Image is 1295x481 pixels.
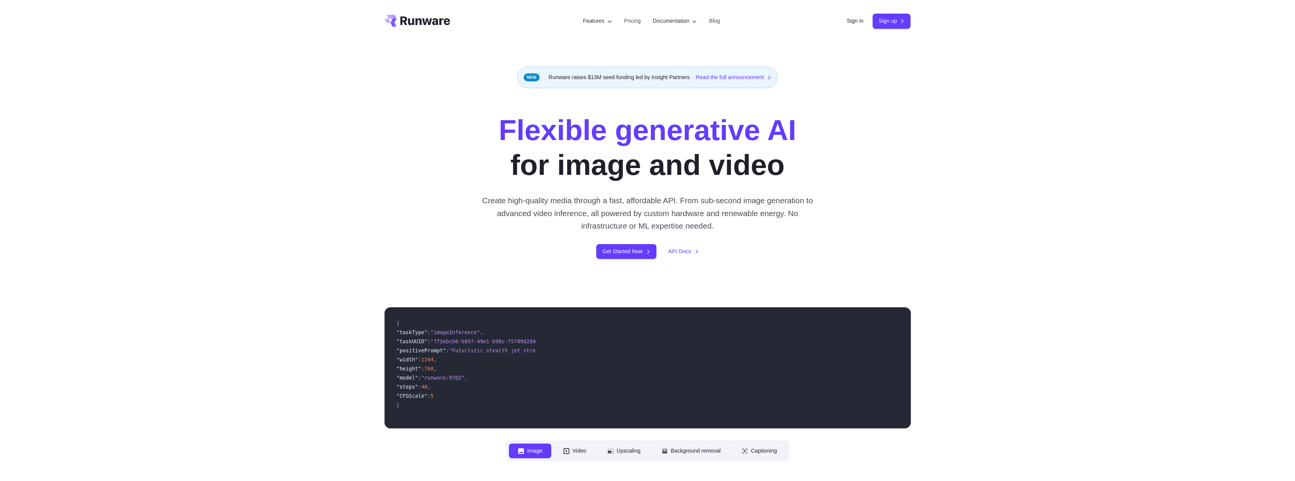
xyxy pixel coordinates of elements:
[583,17,612,25] label: Features
[599,444,650,458] button: Upscaling
[696,73,771,82] a: Read the full announcement
[397,347,446,353] span: "positivePrompt"
[446,347,449,353] span: :
[509,444,551,458] button: Image
[499,112,796,182] h1: for image and video
[418,375,421,381] span: :
[873,14,911,28] a: Sign up
[421,375,465,381] span: "runware:97@2"
[418,356,421,363] span: :
[733,444,786,458] button: Captioning
[397,338,428,344] span: "taskUUID"
[397,393,428,399] span: "CFGScale"
[434,366,437,372] span: ,
[431,338,548,344] span: "7f3ebcb6-b897-49e1-b98c-f5789d2d40d7"
[427,384,430,390] span: ,
[431,393,434,399] span: 5
[554,444,596,458] button: Video
[431,329,480,335] span: "imageInference"
[465,375,468,381] span: ,
[421,366,424,372] span: :
[424,366,434,372] span: 768
[480,329,483,335] span: ,
[421,384,427,390] span: 40
[397,384,418,390] span: "steps"
[479,194,816,232] p: Create high-quality media through a fast, affordable API. From sub-second image generation to adv...
[397,375,418,381] span: "model"
[668,247,699,256] a: API Docs
[499,114,796,146] strong: Flexible generative AI
[427,329,430,335] span: :
[397,329,428,335] span: "taskType"
[653,444,730,458] button: Background removal
[397,366,421,372] span: "height"
[421,356,434,363] span: 1344
[397,356,418,363] span: "width"
[709,17,720,25] a: Blog
[596,244,656,259] a: Get Started Now
[397,402,400,408] span: }
[427,393,430,399] span: :
[847,17,864,25] a: Sign in
[427,338,430,344] span: :
[653,17,697,25] label: Documentation
[517,67,778,88] div: Runware raises $13M seed funding led by Insight Partners
[418,384,421,390] span: :
[449,347,731,353] span: "Futuristic stealth jet streaking through a neon-lit cityscape with glowing purple exhaust"
[385,15,450,27] a: Go to /
[434,356,437,363] span: ,
[624,17,641,25] a: Pricing
[397,320,400,326] span: {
